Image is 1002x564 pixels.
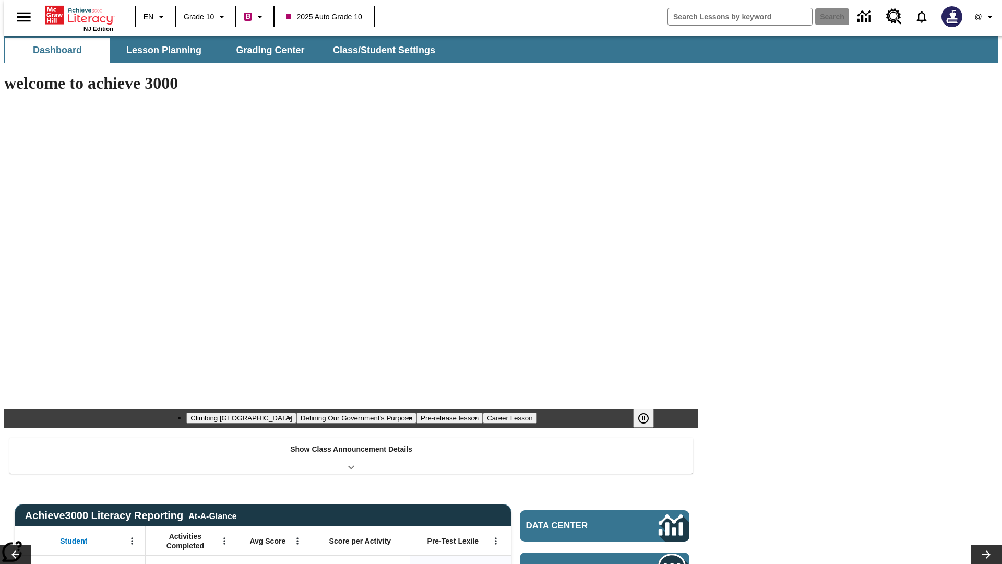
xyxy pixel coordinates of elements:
div: At-A-Glance [188,510,236,521]
input: search field [668,8,812,25]
span: Pre-Test Lexile [427,536,479,546]
button: Dashboard [5,38,110,63]
div: Show Class Announcement Details [9,438,693,474]
div: Home [45,4,113,32]
span: Data Center [526,521,624,531]
div: SubNavbar [4,38,445,63]
a: Data Center [520,510,689,542]
button: Language: EN, Select a language [139,7,172,26]
button: Grading Center [218,38,323,63]
button: Pause [633,409,654,428]
button: Slide 1 Climbing Mount Tai [186,413,296,424]
span: NJ Edition [83,26,113,32]
button: Slide 3 Pre-release lesson [416,413,483,424]
img: Avatar [941,6,962,27]
span: Achieve3000 Literacy Reporting [25,510,237,522]
span: 2025 Auto Grade 10 [286,11,362,22]
h1: welcome to achieve 3000 [4,74,698,93]
button: Lesson Planning [112,38,216,63]
a: Home [45,5,113,26]
span: @ [974,11,982,22]
button: Boost Class color is violet red. Change class color [240,7,270,26]
div: SubNavbar [4,36,998,63]
a: Resource Center, Will open in new tab [880,3,908,31]
span: EN [144,11,153,22]
button: Grade: Grade 10, Select a grade [180,7,232,26]
button: Open Menu [124,533,140,549]
span: Grade 10 [184,11,214,22]
a: Data Center [851,3,880,31]
button: Lesson carousel, Next [971,545,1002,564]
button: Open Menu [488,533,504,549]
button: Profile/Settings [969,7,1002,26]
button: Open side menu [8,2,39,32]
button: Open Menu [290,533,305,549]
button: Slide 4 Career Lesson [483,413,536,424]
button: Open Menu [217,533,232,549]
p: Show Class Announcement Details [290,444,412,455]
span: Score per Activity [329,536,391,546]
span: B [245,10,250,23]
span: Avg Score [249,536,285,546]
button: Select a new avatar [935,3,969,30]
span: Activities Completed [151,532,220,550]
div: Pause [633,409,664,428]
button: Class/Student Settings [325,38,444,63]
span: Student [60,536,87,546]
a: Notifications [908,3,935,30]
button: Slide 2 Defining Our Government's Purpose [296,413,416,424]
